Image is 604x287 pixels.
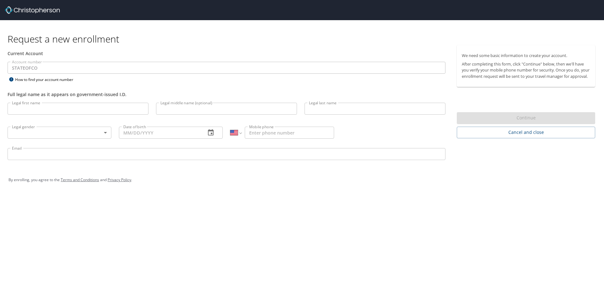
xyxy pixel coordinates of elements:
[462,53,590,59] p: We need some basic information to create your account.
[462,129,590,136] span: Cancel and close
[457,127,595,138] button: Cancel and close
[119,127,201,139] input: MM/DD/YYYY
[61,177,99,182] a: Terms and Conditions
[8,172,596,188] div: By enrolling, you agree to the and .
[8,91,445,98] div: Full legal name as it appears on government-issued I.D.
[5,6,60,14] img: cbt logo
[8,76,86,83] div: How to find your account number
[8,127,111,139] div: ​
[108,177,131,182] a: Privacy Policy
[8,50,445,57] div: Current Account
[462,61,590,79] p: After completing this form, click "Continue" below, then we'll have you verify your mobile phone ...
[8,33,600,45] h1: Request a new enrollment
[245,127,334,139] input: Enter phone number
